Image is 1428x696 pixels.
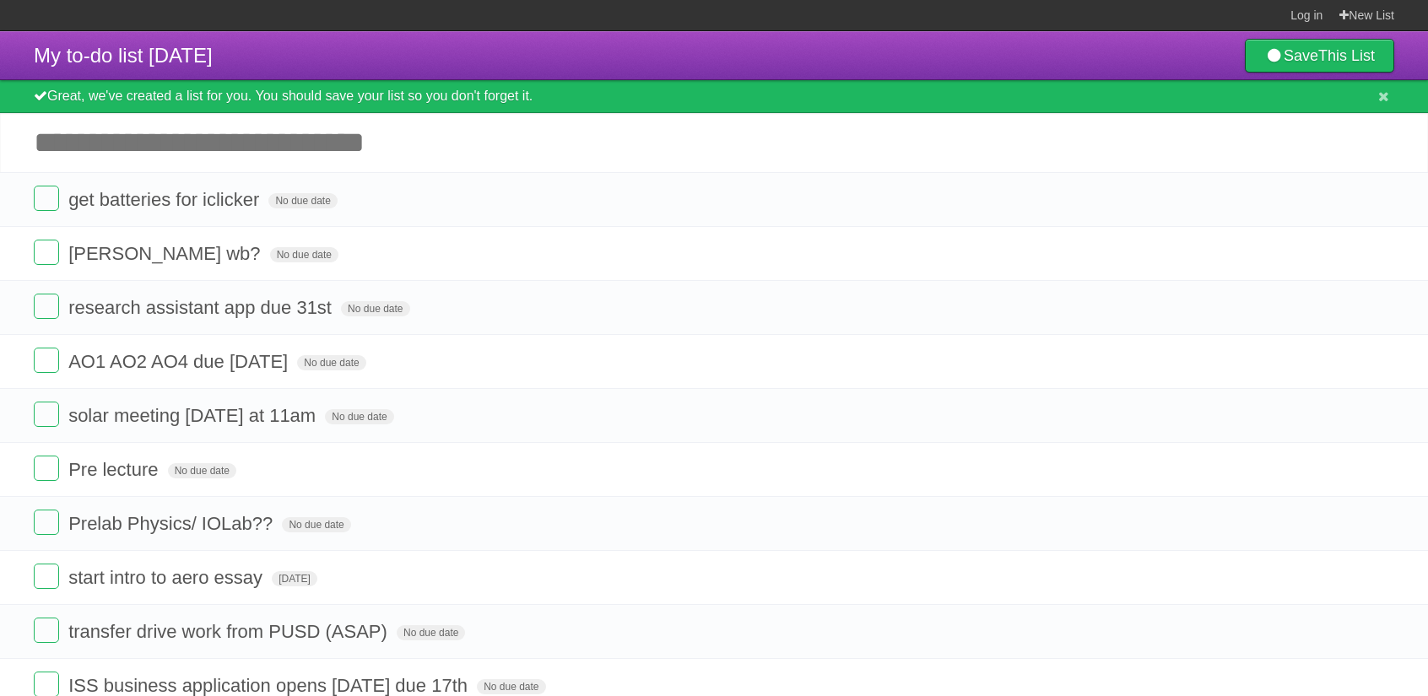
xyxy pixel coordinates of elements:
label: Done [34,240,59,265]
span: My to-do list [DATE] [34,44,213,67]
span: No due date [168,463,236,478]
span: [DATE] [272,571,317,586]
b: This List [1318,47,1375,64]
label: Done [34,402,59,427]
label: Done [34,618,59,643]
span: No due date [297,355,365,370]
span: ISS business application opens [DATE] due 17th [68,675,472,696]
span: AO1 AO2 AO4 due [DATE] [68,351,292,372]
span: Pre lecture [68,459,162,480]
span: No due date [325,409,393,424]
span: get batteries for iclicker [68,189,263,210]
span: No due date [270,247,338,262]
span: No due date [341,301,409,316]
label: Done [34,456,59,481]
a: SaveThis List [1245,39,1394,73]
span: No due date [268,193,337,208]
label: Done [34,348,59,373]
label: Done [34,294,59,319]
span: Prelab Physics/ IOLab?? [68,513,277,534]
span: [PERSON_NAME] wb? [68,243,264,264]
span: start intro to aero essay [68,567,267,588]
span: No due date [282,517,350,532]
span: No due date [477,679,545,694]
span: No due date [397,625,465,640]
span: research assistant app due 31st [68,297,336,318]
span: solar meeting [DATE] at 11am [68,405,320,426]
span: transfer drive work from PUSD (ASAP) [68,621,392,642]
label: Done [34,186,59,211]
label: Done [34,510,59,535]
label: Done [34,564,59,589]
